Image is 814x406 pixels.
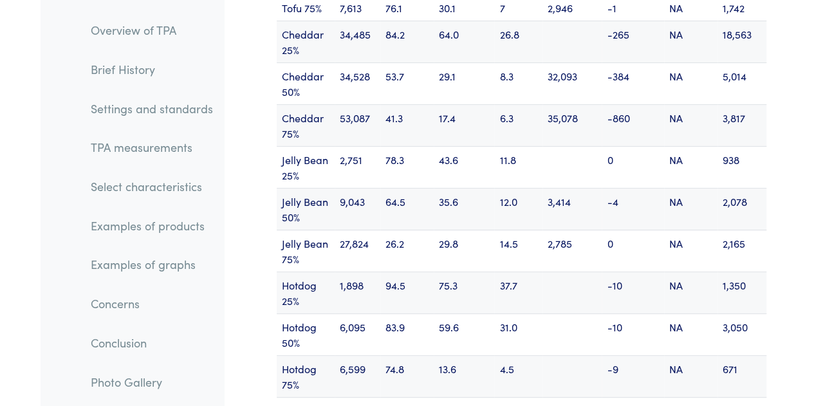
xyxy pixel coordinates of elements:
[80,133,223,162] a: TPA measurements
[664,147,717,189] td: NA
[717,105,766,147] td: 3,817
[494,21,542,63] td: 26.8
[80,55,223,84] a: Brief History
[717,189,766,230] td: 2,078
[664,21,717,63] td: NA
[494,105,542,147] td: 6.3
[80,93,223,123] a: Settings and standards
[434,105,494,147] td: 17.4
[717,356,766,398] td: 671
[434,272,494,314] td: 75.3
[602,189,664,230] td: -4
[602,356,664,398] td: -9
[80,250,223,279] a: Examples of graphs
[434,230,494,272] td: 29.8
[277,356,335,398] td: Hotdog 75%
[717,63,766,105] td: 5,014
[434,356,494,398] td: 13.6
[542,230,602,272] td: 2,785
[494,63,542,105] td: 8.3
[380,189,434,230] td: 64.5
[277,105,335,147] td: Cheddar 75%
[664,105,717,147] td: NA
[80,328,223,358] a: Conclusion
[80,367,223,396] a: Photo Gallery
[542,105,602,147] td: 35,078
[335,147,381,189] td: 2,751
[602,147,664,189] td: 0
[664,356,717,398] td: NA
[494,147,542,189] td: 11.8
[434,21,494,63] td: 64.0
[277,314,335,356] td: Hotdog 50%
[277,21,335,63] td: Cheddar 25%
[717,314,766,356] td: 3,050
[434,189,494,230] td: 35.6
[494,189,542,230] td: 12.0
[80,211,223,241] a: Examples of products
[494,230,542,272] td: 14.5
[80,289,223,318] a: Concerns
[542,189,602,230] td: 3,414
[380,356,434,398] td: 74.8
[494,356,542,398] td: 4.5
[277,272,335,314] td: Hotdog 25%
[335,272,381,314] td: 1,898
[335,314,381,356] td: 6,095
[335,21,381,63] td: 34,485
[542,63,602,105] td: 32,093
[494,314,542,356] td: 31.0
[277,189,335,230] td: Jelly Bean 50%
[664,314,717,356] td: NA
[335,356,381,398] td: 6,599
[380,105,434,147] td: 41.3
[277,147,335,189] td: Jelly Bean 25%
[434,314,494,356] td: 59.6
[335,63,381,105] td: 34,528
[380,272,434,314] td: 94.5
[335,105,381,147] td: 53,087
[80,172,223,201] a: Select characteristics
[602,105,664,147] td: -860
[717,147,766,189] td: 938
[335,230,381,272] td: 27,824
[277,230,335,272] td: Jelly Bean 75%
[277,63,335,105] td: Cheddar 50%
[494,272,542,314] td: 37.7
[335,189,381,230] td: 9,043
[380,314,434,356] td: 83.9
[80,15,223,45] a: Overview of TPA
[717,230,766,272] td: 2,165
[717,21,766,63] td: 18,563
[717,272,766,314] td: 1,350
[434,147,494,189] td: 43.6
[602,21,664,63] td: -265
[602,230,664,272] td: 0
[664,63,717,105] td: NA
[664,189,717,230] td: NA
[434,63,494,105] td: 29.1
[380,63,434,105] td: 53.7
[602,63,664,105] td: -384
[602,314,664,356] td: -10
[664,272,717,314] td: NA
[602,272,664,314] td: -10
[380,147,434,189] td: 78.3
[380,21,434,63] td: 84.2
[380,230,434,272] td: 26.2
[664,230,717,272] td: NA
